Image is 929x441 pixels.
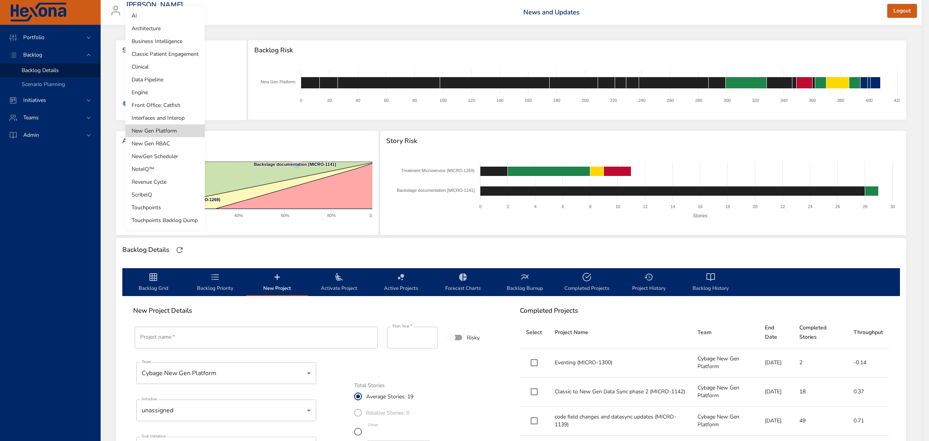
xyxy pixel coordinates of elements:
li: Engine [125,86,205,99]
li: Revenue Cycle [125,176,205,188]
li: Touchpoints Backlog Dump [125,214,205,227]
li: NewGen Scheduler [125,150,205,163]
li: New Gen RBAC [125,137,205,150]
li: Interfaces and Interop [125,112,205,124]
li: AI [125,9,205,22]
li: Classic Patient Engagement [125,48,205,60]
li: NoteIQ™ [125,163,205,176]
li: Data Pipeline [125,73,205,86]
li: New Gen Platform [125,124,205,137]
li: Architecture [125,22,205,35]
li: Business Intelligence [125,35,205,48]
li: Front Office: Catfish [125,99,205,112]
li: Clinical [125,60,205,73]
li: Touchpoints [125,201,205,214]
li: ScribeIQ [125,188,205,201]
